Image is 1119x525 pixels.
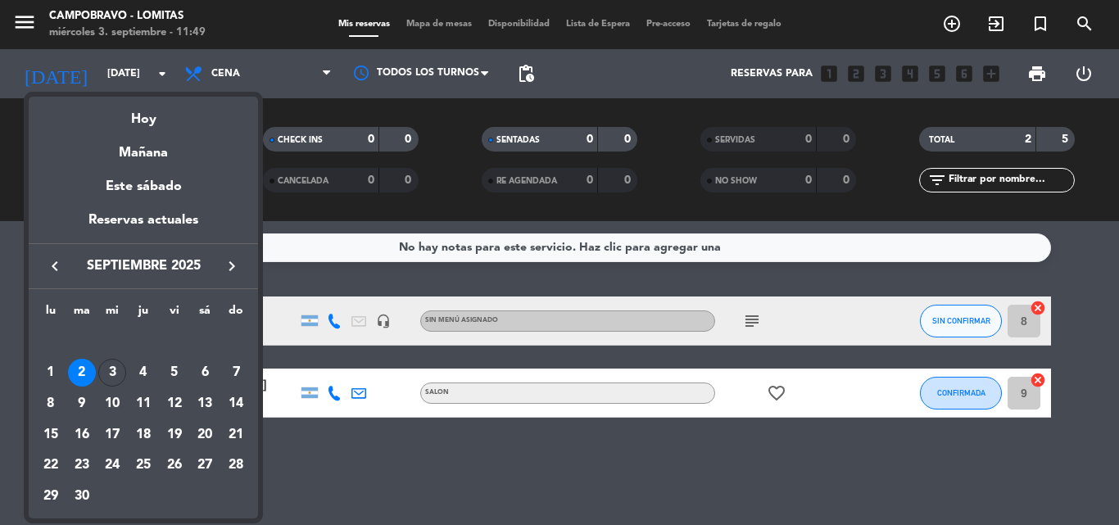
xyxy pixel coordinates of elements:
[222,256,242,276] i: keyboard_arrow_right
[98,421,126,449] div: 17
[29,164,258,210] div: Este sábado
[37,390,65,418] div: 8
[159,358,190,389] td: 5 de septiembre de 2025
[35,450,66,482] td: 22 de septiembre de 2025
[68,359,96,387] div: 2
[190,450,221,482] td: 27 de septiembre de 2025
[35,419,66,450] td: 15 de septiembre de 2025
[161,359,188,387] div: 5
[66,358,97,389] td: 2 de septiembre de 2025
[98,390,126,418] div: 10
[159,301,190,327] th: viernes
[68,421,96,449] div: 16
[97,301,128,327] th: miércoles
[68,452,96,480] div: 23
[37,421,65,449] div: 15
[37,359,65,387] div: 1
[161,421,188,449] div: 19
[191,359,219,387] div: 6
[220,450,251,482] td: 28 de septiembre de 2025
[222,390,250,418] div: 14
[129,359,157,387] div: 4
[190,419,221,450] td: 20 de septiembre de 2025
[29,210,258,243] div: Reservas actuales
[68,482,96,510] div: 30
[128,388,159,419] td: 11 de septiembre de 2025
[29,97,258,130] div: Hoy
[220,301,251,327] th: domingo
[35,481,66,512] td: 29 de septiembre de 2025
[66,388,97,419] td: 9 de septiembre de 2025
[37,452,65,480] div: 22
[190,358,221,389] td: 6 de septiembre de 2025
[129,421,157,449] div: 18
[159,388,190,419] td: 12 de septiembre de 2025
[191,390,219,418] div: 13
[35,301,66,327] th: lunes
[222,359,250,387] div: 7
[222,452,250,480] div: 28
[220,388,251,419] td: 14 de septiembre de 2025
[159,419,190,450] td: 19 de septiembre de 2025
[129,390,157,418] div: 11
[190,388,221,419] td: 13 de septiembre de 2025
[66,419,97,450] td: 16 de septiembre de 2025
[220,419,251,450] td: 21 de septiembre de 2025
[217,256,247,277] button: keyboard_arrow_right
[161,390,188,418] div: 12
[129,452,157,480] div: 25
[97,358,128,389] td: 3 de septiembre de 2025
[97,388,128,419] td: 10 de septiembre de 2025
[190,301,221,327] th: sábado
[66,481,97,512] td: 30 de septiembre de 2025
[220,358,251,389] td: 7 de septiembre de 2025
[222,421,250,449] div: 21
[191,452,219,480] div: 27
[37,482,65,510] div: 29
[98,452,126,480] div: 24
[35,388,66,419] td: 8 de septiembre de 2025
[159,450,190,482] td: 26 de septiembre de 2025
[161,452,188,480] div: 26
[70,256,217,277] span: septiembre 2025
[128,301,159,327] th: jueves
[128,450,159,482] td: 25 de septiembre de 2025
[40,256,70,277] button: keyboard_arrow_left
[45,256,65,276] i: keyboard_arrow_left
[98,359,126,387] div: 3
[97,419,128,450] td: 17 de septiembre de 2025
[29,130,258,164] div: Mañana
[66,301,97,327] th: martes
[97,450,128,482] td: 24 de septiembre de 2025
[128,358,159,389] td: 4 de septiembre de 2025
[68,390,96,418] div: 9
[35,327,251,358] td: SEP.
[66,450,97,482] td: 23 de septiembre de 2025
[191,421,219,449] div: 20
[128,419,159,450] td: 18 de septiembre de 2025
[35,358,66,389] td: 1 de septiembre de 2025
